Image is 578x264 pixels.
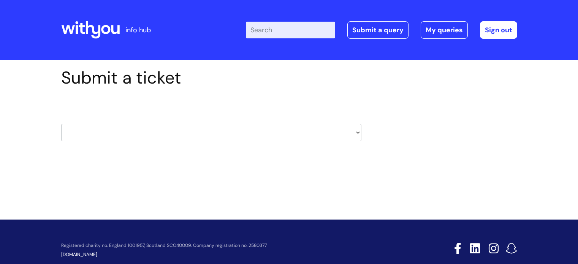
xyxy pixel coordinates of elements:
a: [DOMAIN_NAME] [61,251,97,258]
p: info hub [125,24,151,36]
a: Submit a query [347,21,409,39]
a: Sign out [480,21,517,39]
a: My queries [421,21,468,39]
h1: Submit a ticket [61,68,361,88]
div: | - [246,21,517,39]
p: Registered charity no. England 1001957, Scotland SCO40009. Company registration no. 2580377 [61,243,400,248]
input: Search [246,22,335,38]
